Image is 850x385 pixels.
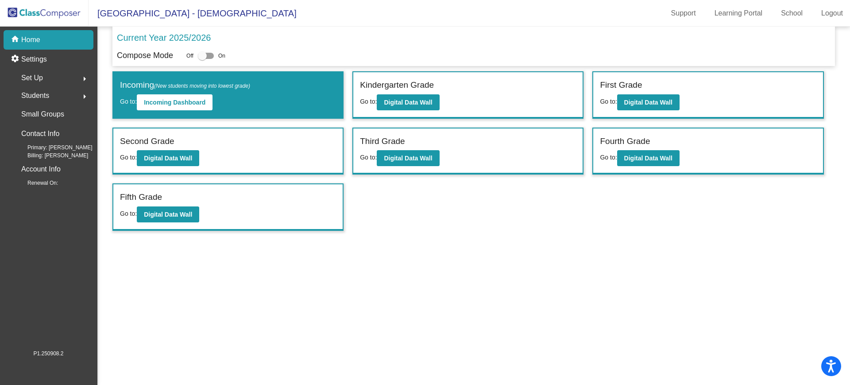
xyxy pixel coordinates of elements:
b: Digital Data Wall [624,99,672,106]
span: Set Up [21,72,43,84]
b: Digital Data Wall [624,155,672,162]
a: Logout [814,6,850,20]
b: Digital Data Wall [144,155,192,162]
span: Students [21,89,49,102]
p: Settings [21,54,47,65]
p: Contact Info [21,128,59,140]
p: Small Groups [21,108,64,121]
label: Second Grade [120,135,174,148]
span: Go to: [120,98,137,105]
b: Incoming Dashboard [144,99,205,106]
span: Go to: [600,98,617,105]
b: Digital Data Wall [384,155,432,162]
mat-icon: settings [11,54,21,65]
p: Current Year 2025/2026 [117,31,211,44]
button: Digital Data Wall [137,150,199,166]
span: (New students moving into lowest grade) [154,83,250,89]
mat-icon: arrow_right [79,74,90,84]
p: Account Info [21,163,61,175]
mat-icon: home [11,35,21,45]
span: Go to: [120,210,137,217]
a: Learning Portal [707,6,770,20]
label: First Grade [600,79,642,92]
label: Fourth Grade [600,135,650,148]
span: Primary: [PERSON_NAME] [13,144,93,152]
label: Incoming [120,79,250,92]
span: On [218,52,225,60]
label: Fifth Grade [120,191,162,204]
a: School [774,6,810,20]
a: Support [664,6,703,20]
button: Digital Data Wall [137,206,199,222]
b: Digital Data Wall [144,211,192,218]
span: Go to: [360,154,377,161]
span: Billing: [PERSON_NAME] [13,152,88,159]
span: Renewal On: [13,179,58,187]
span: Off [186,52,193,60]
label: Third Grade [360,135,405,148]
span: [GEOGRAPHIC_DATA] - [DEMOGRAPHIC_DATA] [89,6,297,20]
button: Incoming Dashboard [137,94,212,110]
button: Digital Data Wall [617,94,680,110]
span: Go to: [600,154,617,161]
button: Digital Data Wall [377,150,439,166]
label: Kindergarten Grade [360,79,434,92]
p: Home [21,35,40,45]
mat-icon: arrow_right [79,91,90,102]
button: Digital Data Wall [617,150,680,166]
span: Go to: [120,154,137,161]
span: Go to: [360,98,377,105]
b: Digital Data Wall [384,99,432,106]
p: Compose Mode [117,50,173,62]
button: Digital Data Wall [377,94,439,110]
